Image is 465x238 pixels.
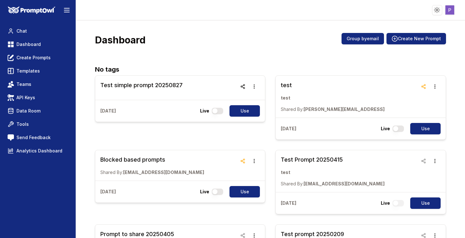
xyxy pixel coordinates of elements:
[281,125,296,132] p: [DATE]
[16,68,40,74] span: Templates
[229,186,260,197] button: Use
[342,33,384,44] button: Group byemail
[16,148,62,154] span: Analytics Dashboard
[16,94,35,101] span: API Keys
[445,5,455,15] img: ACg8ocJGHgvPKVbo_Ly5vrZNeNzkDJRWy5S8Y5X5N5ik7tD_SiJhNw=s96-c
[281,81,385,90] h3: test
[281,106,385,113] p: [PERSON_NAME][EMAIL_ADDRESS]
[100,170,123,175] span: Shared By:
[95,34,146,46] h3: Dashboard
[100,81,183,90] h3: Test simple prompt 20250827
[16,55,51,61] span: Create Prompts
[100,155,204,176] a: Blocked based promptsShared By:[EMAIL_ADDRESS][DOMAIN_NAME]
[16,41,41,48] span: Dashboard
[281,106,304,112] span: Shared By:
[5,92,71,103] a: API Keys
[281,181,304,186] span: Shared By:
[100,155,204,164] h3: Blocked based prompts
[5,105,71,117] a: Data Room
[381,200,390,206] p: Live
[5,52,71,63] a: Create Prompts
[281,181,385,187] p: [EMAIL_ADDRESS][DOMAIN_NAME]
[5,132,71,143] a: Send Feedback
[5,25,71,37] a: Chat
[5,65,71,77] a: Templates
[8,134,14,141] img: feedback
[281,155,385,187] a: Test Prompt 20250415testShared By:[EMAIL_ADDRESS][DOMAIN_NAME]
[281,169,385,176] p: test
[95,65,446,74] h2: No tags
[16,28,27,34] span: Chat
[281,81,385,113] a: testtestShared By:[PERSON_NAME][EMAIL_ADDRESS]
[16,81,31,87] span: Teams
[16,108,41,114] span: Data Room
[100,189,116,195] p: [DATE]
[406,123,441,134] a: Use
[226,105,260,117] a: Use
[281,95,385,101] p: test
[100,81,183,95] a: Test simple prompt 20250827
[281,200,296,206] p: [DATE]
[100,108,116,114] p: [DATE]
[5,39,71,50] a: Dashboard
[281,155,385,164] h3: Test Prompt 20250415
[229,105,260,117] button: Use
[16,121,29,127] span: Tools
[410,197,441,209] button: Use
[8,6,55,14] img: PromptOwl
[5,119,71,130] a: Tools
[16,134,51,141] span: Send Feedback
[406,197,441,209] a: Use
[386,33,446,44] button: Create New Prompt
[226,186,260,197] a: Use
[200,189,209,195] p: Live
[100,169,204,176] p: [EMAIL_ADDRESS][DOMAIN_NAME]
[200,108,209,114] p: Live
[410,123,441,134] button: Use
[381,125,390,132] p: Live
[5,79,71,90] a: Teams
[5,145,71,157] a: Analytics Dashboard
